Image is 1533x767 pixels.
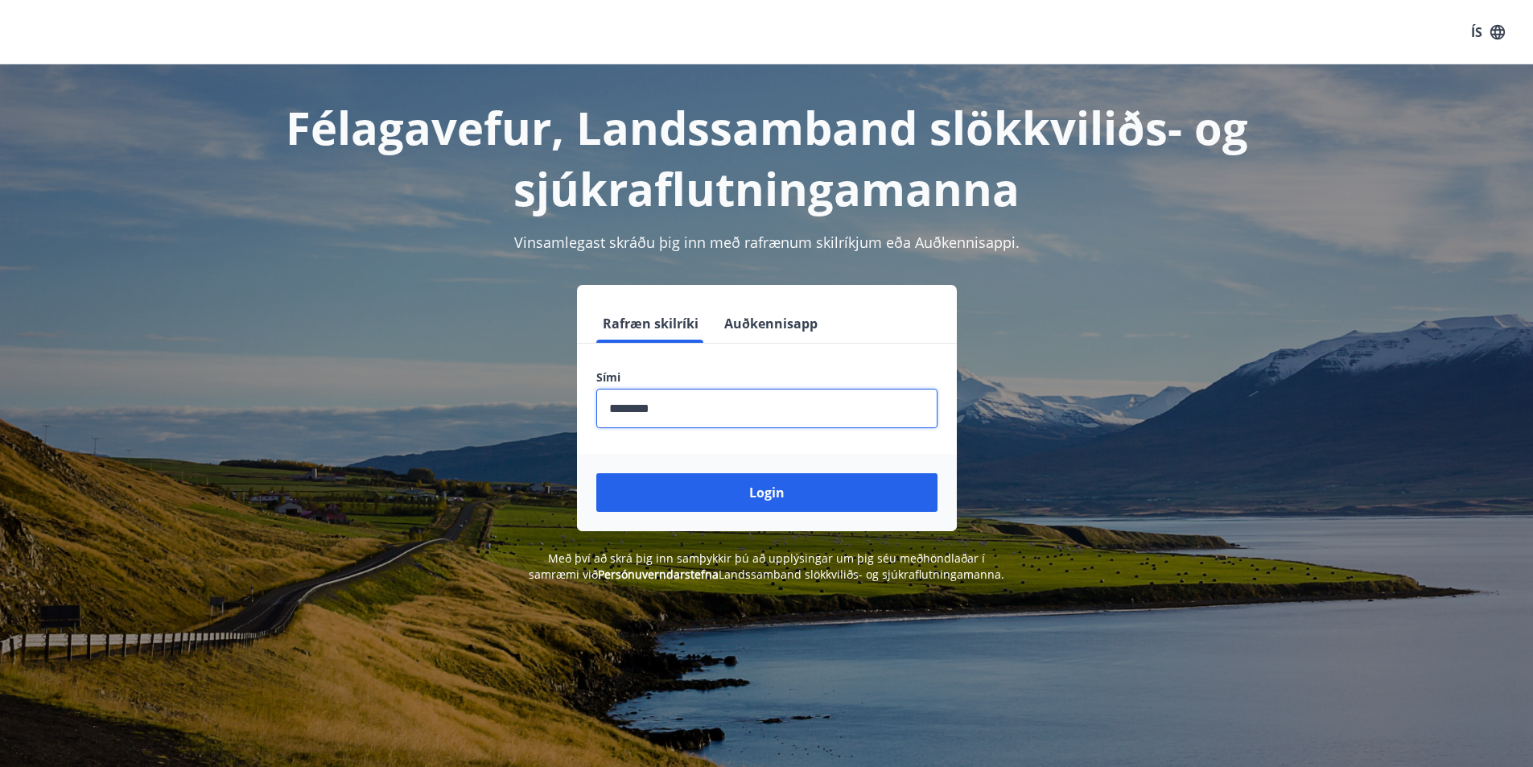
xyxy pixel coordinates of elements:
button: Login [596,473,938,512]
span: Vinsamlegast skráðu þig inn með rafrænum skilríkjum eða Auðkennisappi. [514,233,1020,252]
a: Persónuverndarstefna [598,567,719,582]
button: ÍS [1462,18,1514,47]
h1: Félagavefur, Landssamband slökkviliðs- og sjúkraflutningamanna [207,97,1327,219]
button: Auðkennisapp [718,304,824,343]
span: Með því að skrá þig inn samþykkir þú að upplýsingar um þig séu meðhöndlaðar í samræmi við Landssa... [529,551,1004,582]
button: Rafræn skilríki [596,304,705,343]
label: Sími [596,369,938,386]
